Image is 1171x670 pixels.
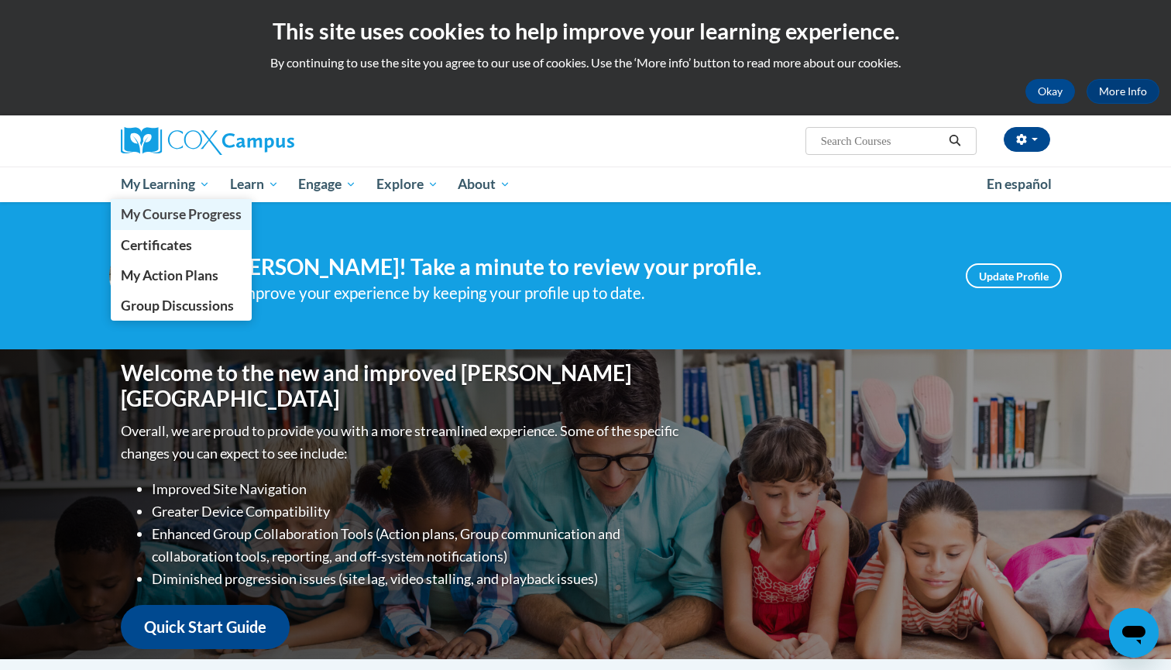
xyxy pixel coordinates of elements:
[111,230,252,260] a: Certificates
[1025,79,1075,104] button: Okay
[111,260,252,290] a: My Action Plans
[121,206,242,222] span: My Course Progress
[1087,79,1159,104] a: More Info
[152,478,682,500] li: Improved Site Navigation
[448,167,521,202] a: About
[12,15,1159,46] h2: This site uses cookies to help improve your learning experience.
[121,605,290,649] a: Quick Start Guide
[111,290,252,321] a: Group Discussions
[458,175,510,194] span: About
[121,267,218,283] span: My Action Plans
[230,175,279,194] span: Learn
[121,175,210,194] span: My Learning
[152,568,682,590] li: Diminished progression issues (site lag, video stalling, and playback issues)
[152,500,682,523] li: Greater Device Compatibility
[121,237,192,253] span: Certificates
[121,360,682,412] h1: Welcome to the new and improved [PERSON_NAME][GEOGRAPHIC_DATA]
[1109,608,1159,658] iframe: Button to launch messaging window
[220,167,289,202] a: Learn
[288,167,366,202] a: Engage
[152,523,682,568] li: Enhanced Group Collaboration Tools (Action plans, Group communication and collaboration tools, re...
[121,127,294,155] img: Cox Campus
[111,167,220,202] a: My Learning
[966,263,1062,288] a: Update Profile
[376,175,438,194] span: Explore
[202,254,943,280] h4: Hi [PERSON_NAME]! Take a minute to review your profile.
[121,297,234,314] span: Group Discussions
[943,132,967,150] button: Search
[977,168,1062,201] a: En español
[121,127,415,155] a: Cox Campus
[987,176,1052,192] span: En español
[202,280,943,306] div: Help improve your experience by keeping your profile up to date.
[1004,127,1050,152] button: Account Settings
[111,199,252,229] a: My Course Progress
[109,241,179,311] img: Profile Image
[819,132,943,150] input: Search Courses
[298,175,356,194] span: Engage
[366,167,448,202] a: Explore
[121,420,682,465] p: Overall, we are proud to provide you with a more streamlined experience. Some of the specific cha...
[12,54,1159,71] p: By continuing to use the site you agree to our use of cookies. Use the ‘More info’ button to read...
[98,167,1073,202] div: Main menu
